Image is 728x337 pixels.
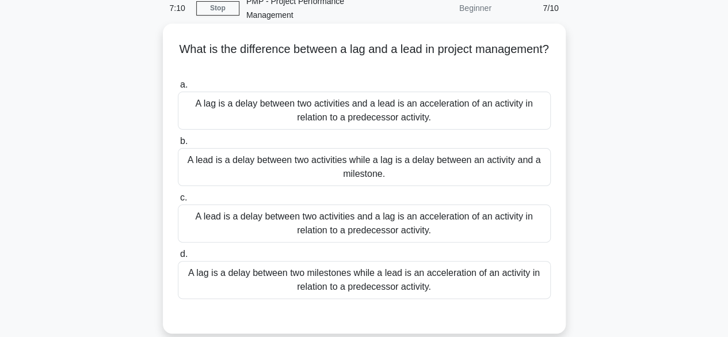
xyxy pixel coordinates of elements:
[178,261,551,299] div: A lag is a delay between two milestones while a lead is an acceleration of an activity in relatio...
[180,192,187,202] span: c.
[196,1,239,16] a: Stop
[178,205,551,243] div: A lead is a delay between two activities and a lag is an acceleration of an activity in relation ...
[177,42,552,71] h5: What is the difference between a lag and a lead in project management?
[180,136,188,146] span: b.
[180,79,188,89] span: a.
[178,92,551,130] div: A lag is a delay between two activities and a lead is an acceleration of an activity in relation ...
[178,148,551,186] div: A lead is a delay between two activities while a lag is a delay between an activity and a milestone.
[180,249,188,259] span: d.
